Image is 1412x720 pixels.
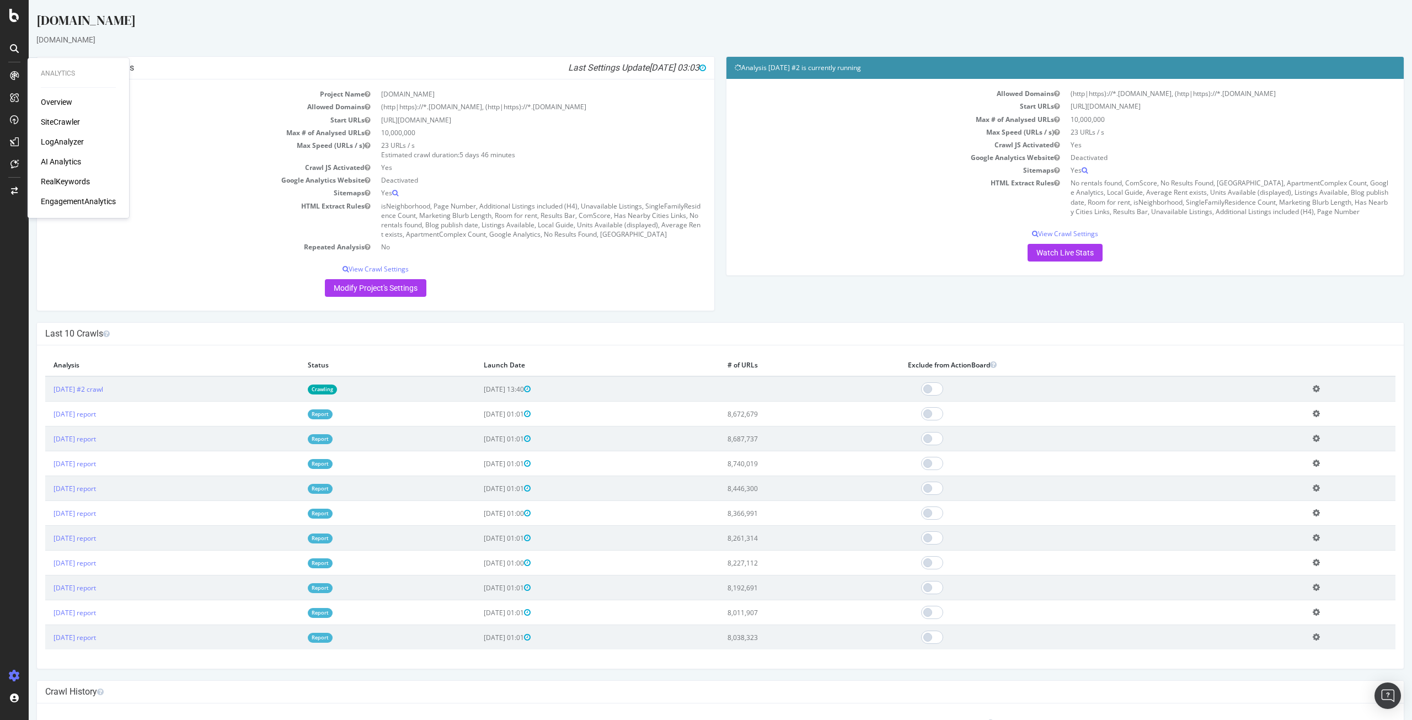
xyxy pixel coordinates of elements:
[691,451,871,476] td: 8,740,019
[706,138,1036,151] td: Crawl JS Activated
[1036,177,1367,218] td: No rentals found, ComScore, No Results Found, [GEOGRAPHIC_DATA], ApartmentComplex Count, Google A...
[279,434,304,444] a: Report
[17,100,347,113] td: Allowed Domains
[871,354,1276,376] th: Exclude from ActionBoard
[691,526,871,551] td: 8,261,314
[691,551,871,575] td: 8,227,112
[455,484,502,493] span: [DATE] 01:01
[41,97,72,108] a: Overview
[279,608,304,617] a: Report
[1036,87,1367,100] td: (http|https)://*.[DOMAIN_NAME], (http|https)://*.[DOMAIN_NAME]
[17,161,347,174] td: Crawl JS Activated
[999,244,1074,262] a: Watch Live Stats
[347,200,677,241] td: isNeighborhood, Page Number, Additional Listings included (H4), Unavailable Listings, SingleFamil...
[17,264,677,274] p: View Crawl Settings
[706,229,1367,238] p: View Crawl Settings
[41,196,116,207] a: EngagementAnalytics
[17,200,347,241] td: HTML Extract Rules
[17,126,347,139] td: Max # of Analysed URLs
[17,354,271,376] th: Analysis
[706,113,1036,126] td: Max # of Analysed URLs
[347,114,677,126] td: [URL][DOMAIN_NAME]
[296,279,398,297] a: Modify Project's Settings
[539,62,677,73] i: Last Settings Update
[455,509,502,518] span: [DATE] 01:00
[706,100,1036,113] td: Start URLs
[17,88,347,100] td: Project Name
[25,484,67,493] a: [DATE] report
[1036,100,1367,113] td: [URL][DOMAIN_NAME]
[706,151,1036,164] td: Google Analytics Website
[41,156,81,167] a: AI Analytics
[1036,113,1367,126] td: 10,000,000
[25,633,67,642] a: [DATE] report
[347,88,677,100] td: [DOMAIN_NAME]
[25,608,67,617] a: [DATE] report
[279,385,308,394] a: Crawling
[455,459,502,468] span: [DATE] 01:01
[41,136,84,147] a: LogAnalyzer
[347,186,677,199] td: Yes
[347,161,677,174] td: Yes
[17,62,677,73] h4: Project Global Settings
[25,583,67,593] a: [DATE] report
[691,476,871,501] td: 8,446,300
[279,534,304,543] a: Report
[279,558,304,568] a: Report
[455,385,502,394] span: [DATE] 13:40
[17,139,347,161] td: Max Speed (URLs / s)
[691,426,871,451] td: 8,687,737
[621,62,677,73] span: [DATE] 03:03
[8,34,1376,45] div: [DOMAIN_NAME]
[25,558,67,568] a: [DATE] report
[706,177,1036,218] td: HTML Extract Rules
[279,633,304,642] a: Report
[1036,126,1367,138] td: 23 URLs / s
[347,126,677,139] td: 10,000,000
[17,328,1367,339] h4: Last 10 Crawls
[279,509,304,518] a: Report
[455,534,502,543] span: [DATE] 01:01
[1036,138,1367,151] td: Yes
[1036,151,1367,164] td: Deactivated
[706,62,1367,73] h4: Analysis [DATE] #2 is currently running
[455,583,502,593] span: [DATE] 01:01
[41,176,90,187] div: RealKeywords
[347,100,677,113] td: (http|https)://*.[DOMAIN_NAME], (http|https)://*.[DOMAIN_NAME]
[455,434,502,444] span: [DATE] 01:01
[706,164,1036,177] td: Sitemaps
[691,600,871,625] td: 8,011,907
[455,608,502,617] span: [DATE] 01:01
[431,150,486,159] span: 5 days 46 minutes
[691,354,871,376] th: # of URLs
[691,402,871,426] td: 8,672,679
[41,116,80,127] a: SiteCrawler
[25,534,67,543] a: [DATE] report
[455,409,502,419] span: [DATE] 01:01
[17,241,347,253] td: Repeated Analysis
[347,139,677,161] td: 23 URLs / s Estimated crawl duration:
[279,459,304,468] a: Report
[279,409,304,419] a: Report
[25,385,74,394] a: [DATE] #2 crawl
[691,575,871,600] td: 8,192,691
[347,241,677,253] td: No
[17,114,347,126] td: Start URLs
[1374,682,1401,709] div: Open Intercom Messenger
[447,354,691,376] th: Launch Date
[17,186,347,199] td: Sitemaps
[691,625,871,650] td: 8,038,323
[706,126,1036,138] td: Max Speed (URLs / s)
[17,174,347,186] td: Google Analytics Website
[279,583,304,593] a: Report
[271,354,447,376] th: Status
[1036,164,1367,177] td: Yes
[25,459,67,468] a: [DATE] report
[8,11,1376,34] div: [DOMAIN_NAME]
[25,434,67,444] a: [DATE] report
